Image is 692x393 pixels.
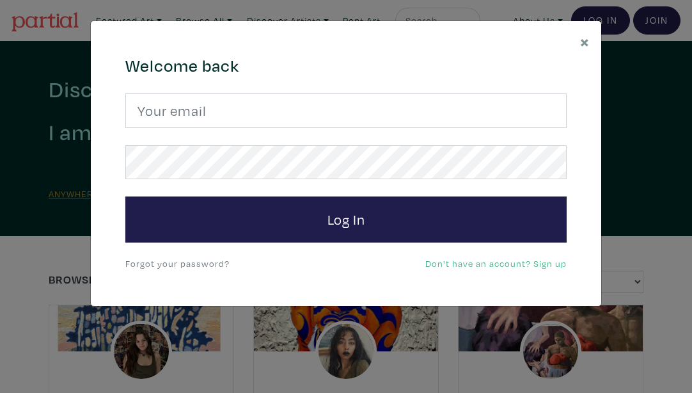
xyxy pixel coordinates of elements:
a: Don't have an account? Sign up [425,257,567,269]
button: Close [569,21,601,61]
h4: Welcome back [125,56,567,76]
span: × [580,30,590,52]
a: Forgot your password? [125,257,230,269]
button: Log In [125,196,567,243]
input: Your email [125,93,567,128]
